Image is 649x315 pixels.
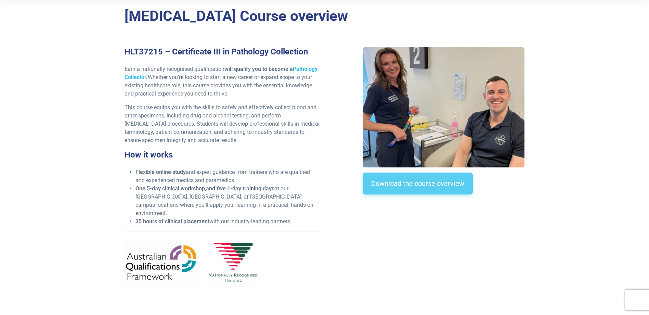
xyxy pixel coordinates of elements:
iframe: EmbedSocial Universal Widget [363,208,524,243]
strong: One 5-day clinical workshop [135,185,205,192]
h2: [MEDICAL_DATA] Course overview [125,8,525,25]
li: , at our [GEOGRAPHIC_DATA], [GEOGRAPHIC_DATA], of [GEOGRAPHIC_DATA] campus locations where you’ll... [135,185,321,217]
li: and expert guidance from trainers who are qualified and experienced medics and paramedics. [135,168,321,185]
h3: How it works [125,150,321,160]
strong: 35 hours of clinical placement [135,218,209,225]
a: Pathology Collector [125,66,317,80]
strong: Flexible online study [135,169,186,175]
li: with our industry-leading partners. [135,217,321,226]
a: Download the course overview [363,173,473,194]
strong: will qualify you to become a . [125,66,317,80]
p: Earn a nationally recognised qualification Whether you’re looking to start a new career or expand... [125,65,321,98]
strong: and five 1-day training days [206,185,274,192]
p: This course equips you with the skills to safely and effectively collect blood and other specimen... [125,103,321,144]
h3: HLT37215 – Certificate III in Pathology Collection [125,47,321,57]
